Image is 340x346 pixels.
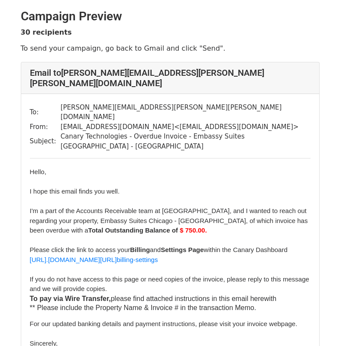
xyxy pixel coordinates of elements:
[30,320,298,327] span: For our updated banking details and payment instructions, please visit your invoice webpage.
[21,44,320,53] p: To send your campaign, go back to Gmail and click "Send".
[30,295,111,302] strong: To pay via Wire Transfer,
[61,103,311,122] td: [PERSON_NAME][EMAIL_ADDRESS][PERSON_NAME][PERSON_NAME][DOMAIN_NAME]
[130,246,150,253] b: Billing
[30,207,308,234] span: I'm a part of the Accounts Receivable team at [GEOGRAPHIC_DATA], and I wanted to reach out regard...
[30,188,120,195] span: I hope this email finds you well.
[30,246,288,253] span: Please click the link to access your and within the Canary Dashboard
[30,103,61,122] td: To:
[30,132,61,151] td: Subject:
[30,295,277,302] span: please find attached instructions in this email herewith
[61,132,311,151] td: Canary Technologies - Overdue Invoice - Embassy Suites [GEOGRAPHIC_DATA] - [GEOGRAPHIC_DATA]
[30,275,309,293] span: If you do not have access to this page or need copies of the invoice, please reply to this messag...
[61,122,311,132] td: [EMAIL_ADDRESS][DOMAIN_NAME] < [EMAIL_ADDRESS][DOMAIN_NAME] >
[30,304,256,311] span: ** Please include the Property Name & Invoice # in the transaction Memo.
[88,226,180,234] b: Total Outstanding Balance of
[21,9,320,24] h2: Campaign Preview
[21,28,72,36] strong: 30 recipients
[161,246,204,253] b: Settings Page
[30,256,158,263] a: [URL].[DOMAIN_NAME][URL]billing-settings
[30,122,61,132] td: From:
[30,68,311,88] h4: Email to [PERSON_NAME][EMAIL_ADDRESS][PERSON_NAME][PERSON_NAME][DOMAIN_NAME]
[180,226,207,234] font: $ 750.00
[30,168,46,175] span: Hello,
[205,226,207,234] span: .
